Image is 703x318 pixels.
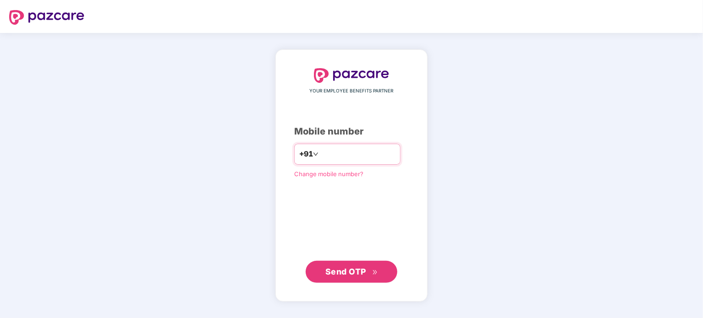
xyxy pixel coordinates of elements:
[313,151,319,157] span: down
[299,148,313,160] span: +91
[325,267,366,276] span: Send OTP
[310,87,394,95] span: YOUR EMPLOYEE BENEFITS PARTNER
[294,170,363,178] a: Change mobile number?
[372,269,378,275] span: double-right
[9,10,84,25] img: logo
[294,124,409,139] div: Mobile number
[306,261,397,283] button: Send OTPdouble-right
[314,68,389,83] img: logo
